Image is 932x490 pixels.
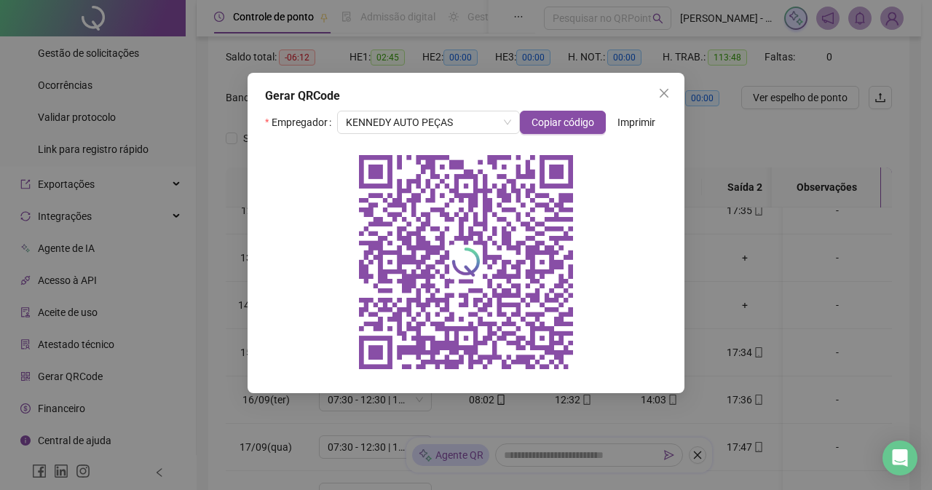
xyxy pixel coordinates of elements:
button: Imprimir [606,111,667,134]
span: close [658,87,670,99]
span: Copiar código [532,114,594,130]
button: Close [652,82,676,105]
img: qrcode do empregador [349,146,582,379]
button: Copiar código [520,111,606,134]
label: Empregador [265,111,337,134]
div: Gerar QRCode [265,87,667,105]
div: Open Intercom Messenger [882,440,917,475]
span: Imprimir [617,114,655,130]
span: KENNEDY AUTO PEÇAS [346,111,511,133]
